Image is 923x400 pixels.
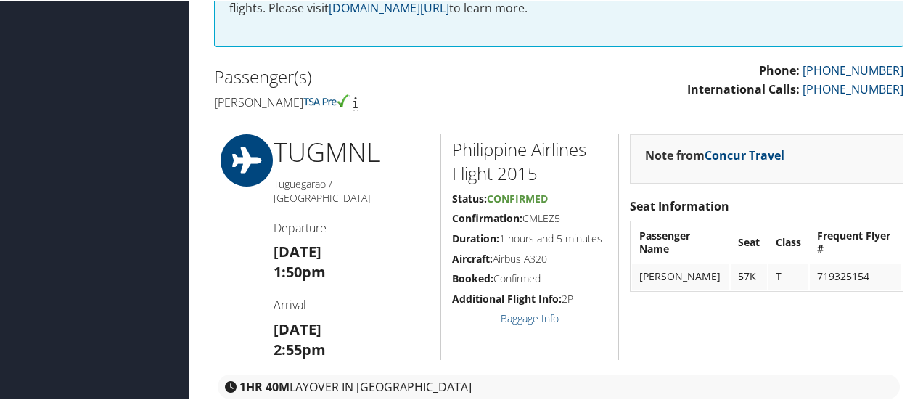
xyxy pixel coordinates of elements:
[452,136,607,184] h2: Philippine Airlines Flight 2015
[274,295,430,311] h4: Arrival
[452,190,487,204] strong: Status:
[274,219,430,234] h4: Departure
[452,290,562,304] strong: Additional Flight Info:
[810,221,901,261] th: Frequent Flyer #
[239,377,290,393] strong: 1HR 40M
[632,221,729,261] th: Passenger Name
[274,176,430,204] h5: Tuguegarao / [GEOGRAPHIC_DATA]
[452,270,493,284] strong: Booked:
[705,146,784,162] a: Concur Travel
[214,63,548,88] h2: Passenger(s)
[487,190,548,204] span: Confirmed
[452,210,607,224] h5: CMLEZ5
[731,262,767,288] td: 57K
[452,230,607,245] h5: 1 hours and 5 minutes
[274,318,321,338] strong: [DATE]
[452,250,493,264] strong: Aircraft:
[768,262,808,288] td: T
[759,61,800,77] strong: Phone:
[501,310,559,324] a: Baggage Info
[274,338,326,358] strong: 2:55pm
[731,221,767,261] th: Seat
[803,80,903,96] a: [PHONE_NUMBER]
[303,93,350,106] img: tsa-precheck.png
[274,240,321,260] strong: [DATE]
[214,93,548,109] h4: [PERSON_NAME]
[645,146,784,162] strong: Note from
[768,221,808,261] th: Class
[632,262,729,288] td: [PERSON_NAME]
[218,373,900,398] div: layover in [GEOGRAPHIC_DATA]
[687,80,800,96] strong: International Calls:
[274,261,326,280] strong: 1:50pm
[452,250,607,265] h5: Airbus A320
[452,270,607,285] h5: Confirmed
[630,197,729,213] strong: Seat Information
[810,262,901,288] td: 719325154
[452,210,522,224] strong: Confirmation:
[803,61,903,77] a: [PHONE_NUMBER]
[452,230,499,244] strong: Duration:
[274,133,430,169] h1: TUG MNL
[452,290,607,305] h5: 2P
